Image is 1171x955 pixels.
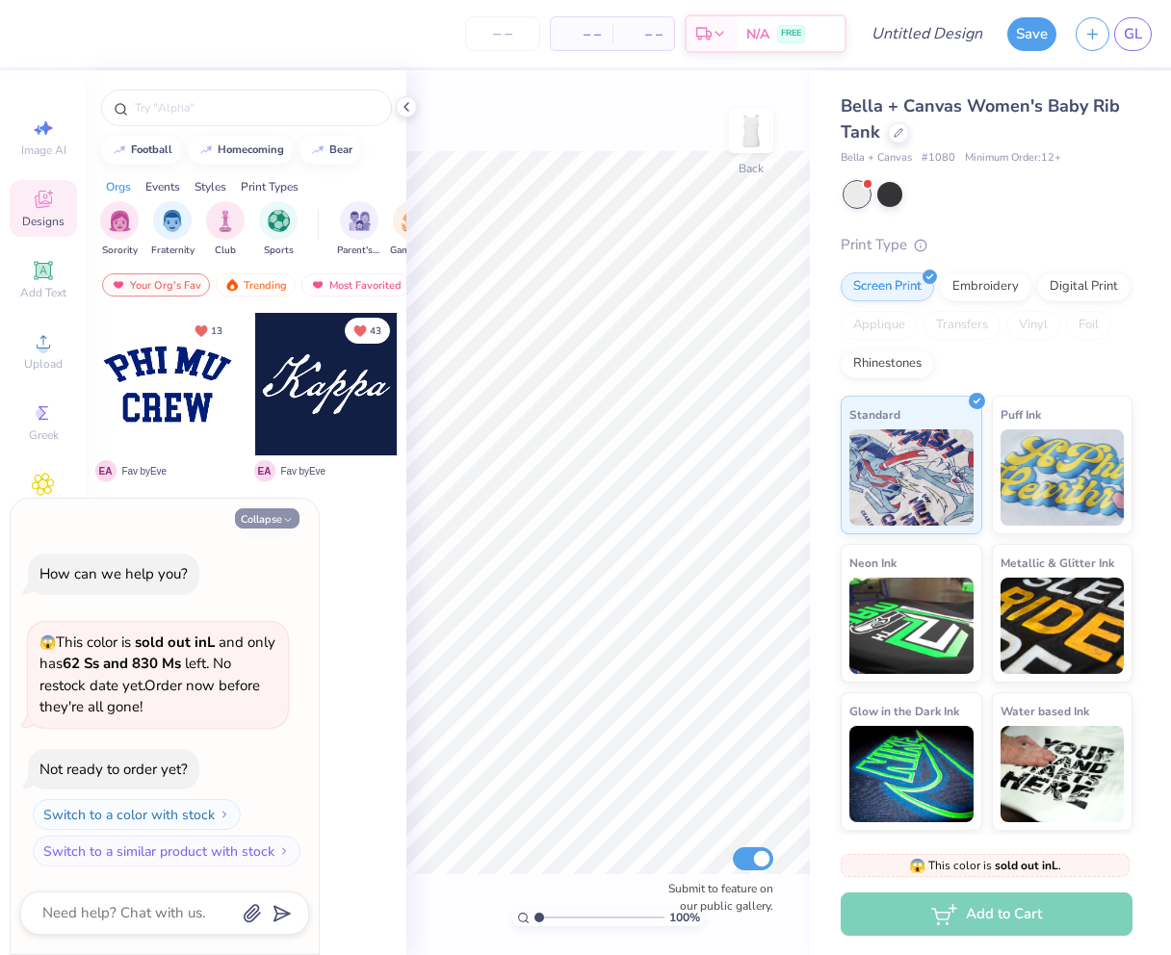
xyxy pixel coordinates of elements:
input: Try "Alpha" [133,98,379,117]
button: filter button [259,201,298,258]
div: Trending [216,273,296,297]
img: Water based Ink [1001,726,1125,822]
img: Sorority Image [109,210,131,232]
img: trend_line.gif [198,144,214,156]
span: Upload [24,356,63,372]
span: Bella + Canvas Women's Baby Rib Tank [841,94,1120,143]
button: filter button [337,201,381,258]
button: Switch to a similar product with stock [33,836,300,866]
span: Standard [849,404,900,425]
div: Digital Print [1037,272,1131,301]
button: filter button [100,201,139,258]
button: Save [1007,17,1056,51]
span: Add Text [20,285,66,300]
input: – – [465,16,540,51]
span: 😱 [39,633,56,652]
span: Water based Ink [1001,701,1089,721]
div: homecoming [218,144,284,155]
img: trend_line.gif [310,144,325,156]
button: Switch to a color with stock [33,799,241,830]
div: football [131,144,172,155]
img: Glow in the Dark Ink [849,726,974,822]
div: bear [329,144,352,155]
span: E A [254,460,275,481]
span: Metallic & Glitter Ink [1001,553,1114,573]
span: FREE [781,27,801,40]
span: Greek [29,427,59,443]
span: Image AI [21,142,66,158]
div: Back [739,160,764,177]
button: filter button [206,201,245,258]
strong: sold out in L [135,632,215,652]
span: GL [1124,23,1142,45]
span: Parent's Weekend [337,244,381,258]
span: Club [215,244,236,258]
div: How can we help you? [39,564,188,583]
span: Game Day [390,244,434,258]
div: filter for Sports [259,201,298,258]
img: Puff Ink [1001,429,1125,526]
div: filter for Sorority [100,201,139,258]
a: GL [1114,17,1152,51]
div: Print Types [241,178,299,195]
strong: sold out in L [995,858,1058,873]
div: Vinyl [1006,311,1060,340]
div: Not ready to order yet? [39,760,188,779]
img: Fraternity Image [162,210,183,232]
span: Clipart & logos [10,499,77,529]
span: – – [562,24,601,44]
div: filter for Game Day [390,201,434,258]
img: trending.gif [224,278,240,292]
img: Switch to a similar product with stock [278,845,290,857]
span: Sports [264,244,294,258]
div: filter for Parent's Weekend [337,201,381,258]
div: Applique [841,311,918,340]
img: most_fav.gif [310,278,325,292]
div: Embroidery [940,272,1031,301]
img: Neon Ink [849,578,974,674]
div: Styles [195,178,226,195]
div: Orgs [106,178,131,195]
img: Metallic & Glitter Ink [1001,578,1125,674]
span: Sorority [102,244,138,258]
span: N/A [746,24,769,44]
label: Submit to feature on our public gallery. [658,880,773,915]
div: filter for Club [206,201,245,258]
span: This color is . [909,857,1061,874]
span: Neon Ink [849,553,897,573]
img: trend_line.gif [112,144,127,156]
span: 😱 [909,857,925,875]
span: # 1080 [922,150,955,167]
span: Designs [22,214,65,229]
img: most_fav.gif [111,278,126,292]
button: bear [299,136,361,165]
img: Switch to a color with stock [219,809,230,820]
span: 100 % [669,909,700,926]
div: Rhinestones [841,349,934,378]
div: Print Type [841,234,1132,256]
div: Most Favorited [301,273,410,297]
img: Club Image [215,210,236,232]
input: Untitled Design [856,14,998,53]
span: Fav by Eve [122,464,167,478]
span: E A [95,460,117,481]
button: homecoming [188,136,293,165]
img: Sports Image [268,210,290,232]
img: Standard [849,429,974,526]
span: Fav by Eve [281,464,325,478]
img: Parent's Weekend Image [349,210,371,232]
div: Transfers [924,311,1001,340]
div: filter for Fraternity [151,201,195,258]
strong: 62 Ss and 830 Ms [63,654,181,673]
div: Your Org's Fav [102,273,210,297]
span: Bella + Canvas [841,150,912,167]
span: Puff Ink [1001,404,1041,425]
div: Events [145,178,180,195]
button: filter button [390,201,434,258]
span: Minimum Order: 12 + [965,150,1061,167]
div: Foil [1066,311,1111,340]
button: filter button [151,201,195,258]
span: Glow in the Dark Ink [849,701,959,721]
img: Game Day Image [402,210,424,232]
span: This color is and only has left . No restock date yet. Order now before they're all gone! [39,632,275,717]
